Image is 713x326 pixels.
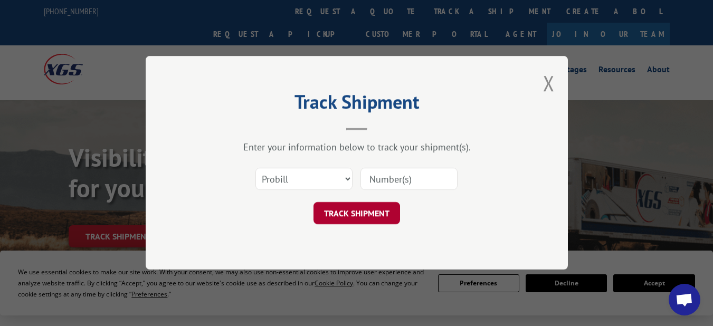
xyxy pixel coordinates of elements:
div: Enter your information below to track your shipment(s). [198,141,515,154]
div: Open chat [669,284,700,315]
button: Close modal [543,69,555,97]
input: Number(s) [360,168,458,190]
h2: Track Shipment [198,94,515,114]
button: TRACK SHIPMENT [313,203,400,225]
